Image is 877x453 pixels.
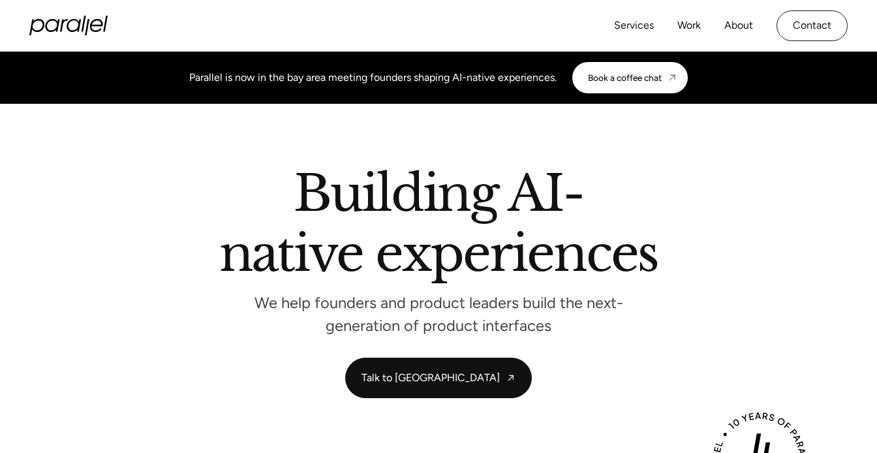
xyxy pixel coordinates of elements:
[777,10,848,41] a: Contact
[243,298,634,332] p: We help founders and product leaders build the next-generation of product interfaces
[677,16,701,35] a: Work
[189,70,557,86] div: Parallel is now in the bay area meeting founders shaping AI-native experiences.
[588,72,662,83] div: Book a coffee chat
[572,62,688,93] a: Book a coffee chat
[724,16,753,35] a: About
[29,16,108,35] a: home
[667,72,677,83] img: CTA arrow image
[80,169,797,283] h2: Building AI-native experiences
[614,16,654,35] a: Services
